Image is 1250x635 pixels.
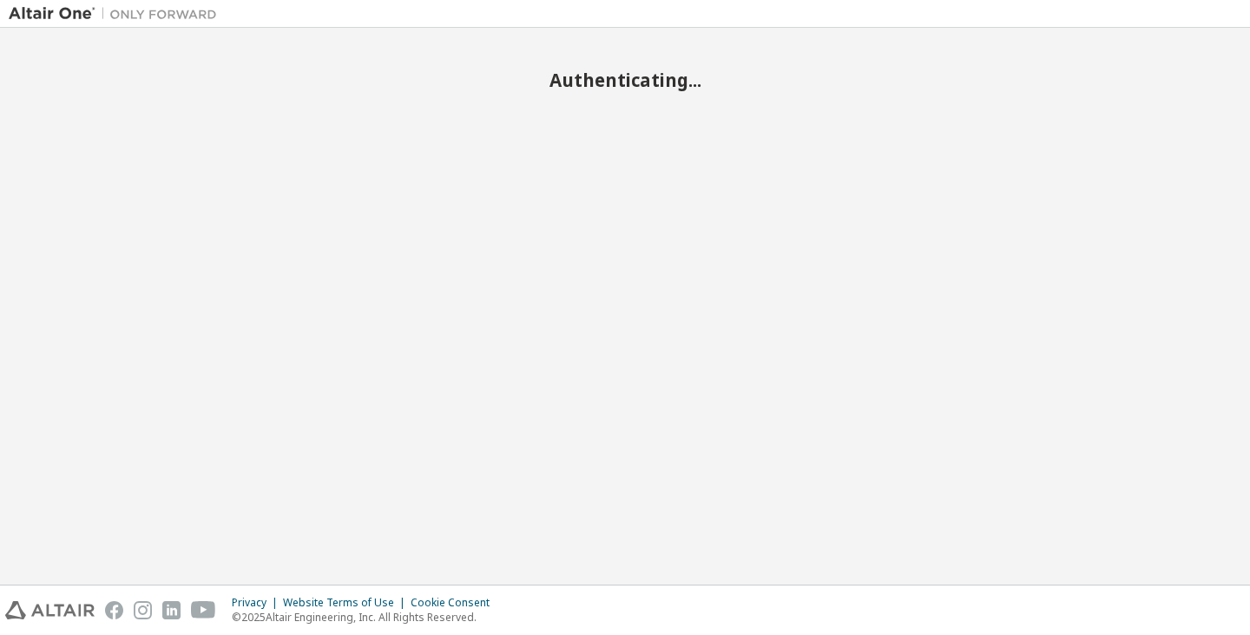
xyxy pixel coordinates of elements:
p: © 2025 Altair Engineering, Inc. All Rights Reserved. [232,610,500,625]
h2: Authenticating... [9,69,1241,91]
div: Privacy [232,596,283,610]
img: instagram.svg [134,601,152,619]
img: youtube.svg [191,601,216,619]
img: linkedin.svg [162,601,181,619]
div: Cookie Consent [411,596,500,610]
div: Website Terms of Use [283,596,411,610]
img: facebook.svg [105,601,123,619]
img: Altair One [9,5,226,23]
img: altair_logo.svg [5,601,95,619]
